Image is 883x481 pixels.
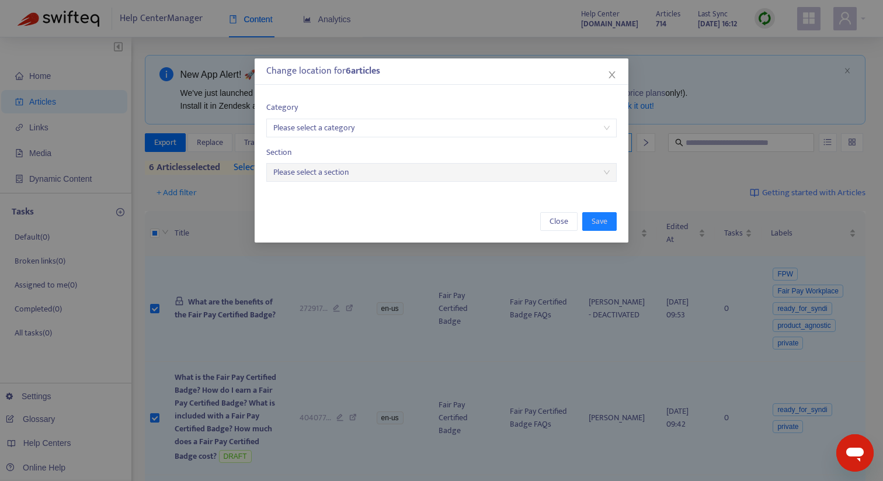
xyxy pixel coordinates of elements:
[607,70,617,79] span: close
[606,68,618,81] button: Close
[540,212,578,231] button: Close
[836,434,874,472] iframe: Button to launch messaging window
[266,101,617,114] label: Category
[266,64,617,78] div: Change location for
[582,212,617,231] button: Save
[266,146,617,159] label: Section
[346,63,380,79] strong: 6 article s
[550,215,568,228] span: Close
